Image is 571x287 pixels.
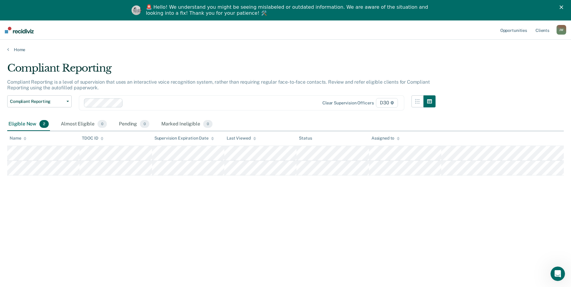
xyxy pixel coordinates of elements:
button: JW [557,25,566,35]
span: D30 [376,98,398,108]
div: TDOC ID [82,136,104,141]
span: Compliant Reporting [10,99,64,104]
iframe: Intercom live chat [551,267,565,281]
div: Pending0 [118,118,151,131]
div: Assigned to [371,136,400,141]
div: J W [557,25,566,35]
div: Last Viewed [227,136,256,141]
a: Opportunities [499,20,528,40]
div: Marked Ineligible0 [160,118,214,131]
div: Close [560,5,566,9]
span: 0 [98,120,107,128]
div: Compliant Reporting [7,62,436,79]
img: Recidiviz [5,27,34,33]
div: Eligible Now2 [7,118,50,131]
a: Clients [534,20,551,40]
div: 🚨 Hello! We understand you might be seeing mislabeled or outdated information. We are aware of th... [146,4,430,16]
span: 0 [140,120,149,128]
img: Profile image for Kim [132,5,141,15]
span: 0 [203,120,213,128]
div: Clear supervision officers [322,100,374,106]
div: Status [299,136,312,141]
div: Supervision Expiration Date [154,136,214,141]
a: Home [7,47,564,52]
span: 2 [39,120,49,128]
div: Name [10,136,26,141]
p: Compliant Reporting is a level of supervision that uses an interactive voice recognition system, ... [7,79,430,91]
div: Almost Eligible0 [60,118,108,131]
button: Compliant Reporting [7,95,72,107]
